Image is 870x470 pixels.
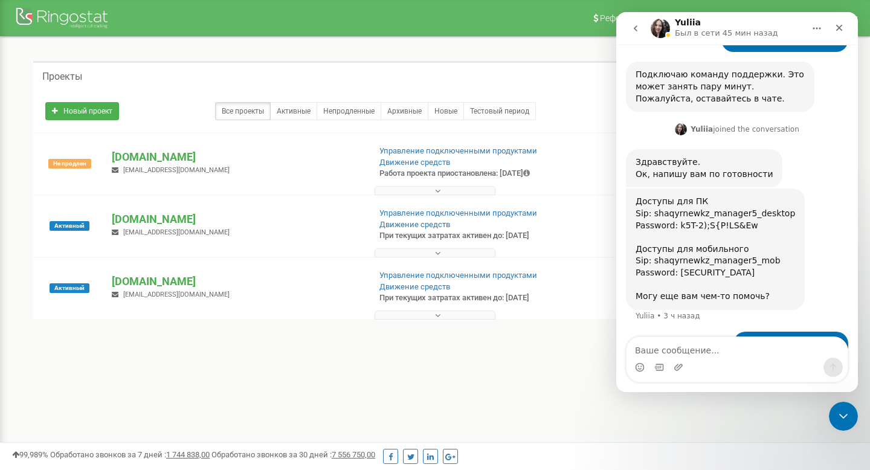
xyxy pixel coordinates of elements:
[166,450,210,459] u: 1 744 838,00
[50,450,210,459] span: Обработано звонков за 7 дней :
[379,271,537,280] a: Управление подключенными продуктами
[332,450,375,459] u: 7 556 750,00
[12,450,48,459] span: 99,989%
[123,228,230,236] span: [EMAIL_ADDRESS][DOMAIN_NAME]
[50,283,89,293] span: Активный
[379,158,450,167] a: Движение средств
[428,102,464,120] a: Новые
[215,102,271,120] a: Все проекты
[379,292,561,304] p: При текущих затратах активен до: [DATE]
[45,102,119,120] a: Новый проект
[123,291,230,298] span: [EMAIL_ADDRESS][DOMAIN_NAME]
[317,102,381,120] a: Непродленные
[379,230,561,242] p: При текущих затратах активен до: [DATE]
[379,282,450,291] a: Движение средств
[616,12,858,392] iframe: Intercom live chat
[270,102,317,120] a: Активные
[829,402,858,431] iframe: Intercom live chat
[123,166,230,174] span: [EMAIL_ADDRESS][DOMAIN_NAME]
[112,149,359,165] p: [DOMAIN_NAME]
[381,102,428,120] a: Архивные
[42,71,82,82] h5: Проекты
[379,220,450,229] a: Движение средств
[379,168,561,179] p: Работа проекта приостановлена: [DATE]
[379,146,537,155] a: Управление подключенными продуктами
[463,102,536,120] a: Тестовый период
[379,208,537,217] a: Управление подключенными продуктами
[112,274,359,289] p: [DOMAIN_NAME]
[50,221,89,231] span: Активный
[48,159,91,169] span: Не продлен
[112,211,359,227] p: [DOMAIN_NAME]
[600,13,700,23] span: Реферальная программа
[211,450,375,459] span: Обработано звонков за 30 дней :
